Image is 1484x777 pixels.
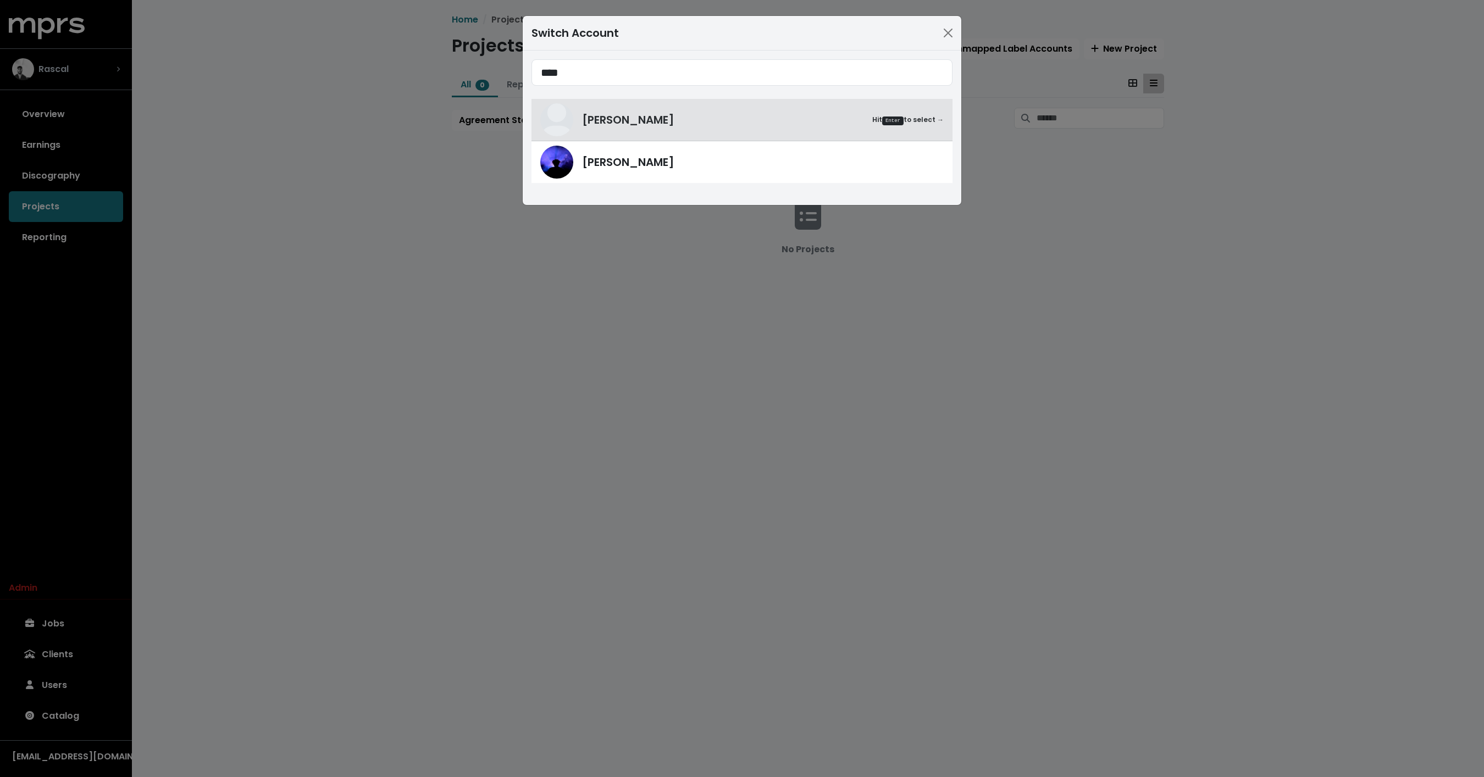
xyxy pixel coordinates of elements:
[531,141,953,183] a: Teddy Walton[PERSON_NAME]
[872,115,944,125] small: Hit to select →
[540,146,573,179] img: Teddy Walton
[939,24,957,42] button: Close
[582,154,674,170] span: [PERSON_NAME]
[582,112,674,128] span: [PERSON_NAME]
[531,99,953,141] a: Ryan Tedder[PERSON_NAME]HitEnterto select →
[882,116,904,125] kbd: Enter
[531,59,953,86] input: Search accounts
[540,103,573,136] img: Ryan Tedder
[531,25,619,41] div: Switch Account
